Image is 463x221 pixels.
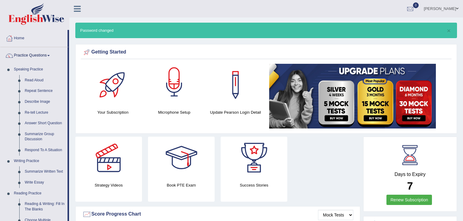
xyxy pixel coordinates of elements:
[82,48,450,57] div: Getting Started
[146,109,202,115] h4: Microphone Setup
[413,2,419,8] span: 0
[75,182,142,188] h4: Strategy Videos
[22,118,68,129] a: Answer Short Question
[22,129,68,145] a: Summarize Group Discussion
[0,30,68,45] a: Home
[75,23,457,38] div: Password changed
[22,107,68,118] a: Re-tell Lecture
[269,64,436,128] img: small5.jpg
[447,28,451,34] button: ×
[386,195,432,205] a: Renew Subscription
[221,182,287,188] h4: Success Stories
[22,166,68,177] a: Summarize Written Text
[370,172,450,177] h4: Days to Expiry
[11,188,68,199] a: Reading Practice
[82,210,353,219] div: Score Progress Chart
[11,156,68,167] a: Writing Practice
[22,145,68,156] a: Respond To A Situation
[22,86,68,96] a: Repeat Sentence
[11,64,68,75] a: Speaking Practice
[148,182,215,188] h4: Book PTE Exam
[22,75,68,86] a: Read Aloud
[22,96,68,107] a: Describe Image
[407,180,413,192] b: 7
[85,109,140,115] h4: Your Subscription
[22,177,68,188] a: Write Essay
[22,199,68,215] a: Reading & Writing: Fill In The Blanks
[208,109,263,115] h4: Update Pearson Login Detail
[0,47,68,62] a: Practice Questions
